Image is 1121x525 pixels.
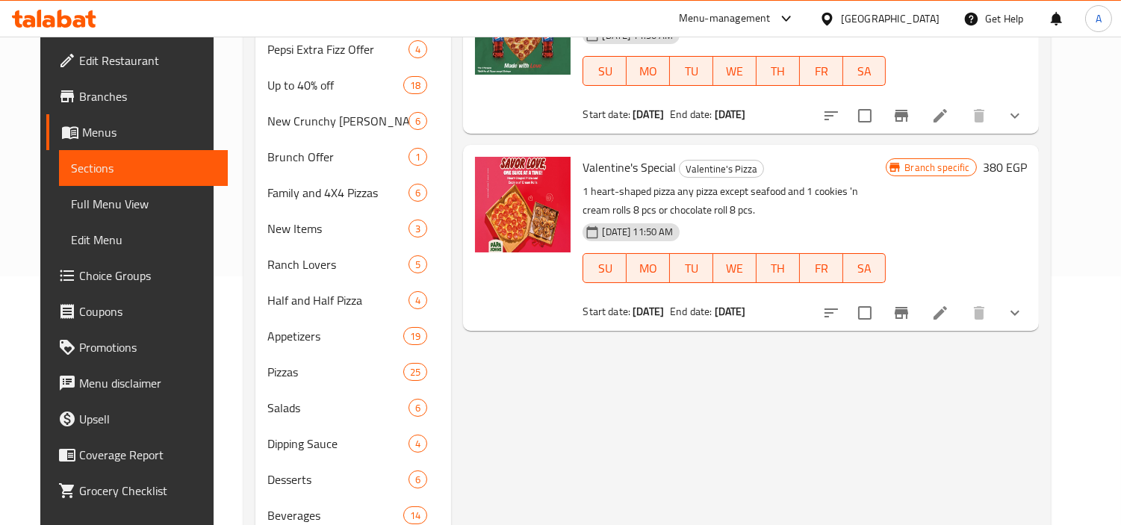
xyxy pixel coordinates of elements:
div: Desserts6 [255,462,451,497]
span: Start date: [583,302,630,321]
div: items [409,470,427,488]
b: [DATE] [633,105,664,124]
div: items [403,327,427,345]
div: items [403,363,427,381]
span: A [1096,10,1102,27]
span: Desserts [267,470,409,488]
span: [DATE] 11:50 AM [596,225,679,239]
a: Menu disclaimer [46,365,228,401]
a: Upsell [46,401,228,437]
div: Pizzas25 [255,354,451,390]
span: Valentine's Special [583,156,676,178]
span: Grocery Checklist [79,482,216,500]
button: SA [843,253,886,283]
span: TU [676,60,707,82]
button: SU [583,56,627,86]
span: Beverages [267,506,403,524]
span: 4 [409,43,426,57]
div: New Crunchy [PERSON_NAME]6 [255,103,451,139]
span: Appetizers [267,327,403,345]
button: Branch-specific-item [884,98,919,134]
div: Menu-management [679,10,771,28]
button: FR [800,56,843,86]
span: Pepsi Extra Fizz Offer [267,40,409,58]
span: Full Menu View [71,195,216,213]
span: Dipping Sauce [267,435,409,453]
button: FR [800,253,843,283]
button: TU [670,56,713,86]
span: 1 [409,150,426,164]
div: Up to 40% off18 [255,67,451,103]
div: items [403,506,427,524]
button: SA [843,56,886,86]
button: MO [627,56,670,86]
span: Branches [79,87,216,105]
svg: Show Choices [1006,107,1024,125]
b: [DATE] [715,105,746,124]
div: items [409,184,427,202]
span: MO [633,258,664,279]
span: Ranch Lovers [267,255,409,273]
button: sort-choices [813,295,849,331]
span: 3 [409,222,426,236]
span: 6 [409,401,426,415]
span: Menus [82,123,216,141]
a: Coverage Report [46,437,228,473]
b: [DATE] [715,302,746,321]
div: [GEOGRAPHIC_DATA] [841,10,940,27]
span: Coupons [79,302,216,320]
span: Upsell [79,410,216,428]
span: Promotions [79,338,216,356]
span: FR [806,60,837,82]
a: Sections [59,150,228,186]
span: 25 [404,365,426,379]
div: Brunch Offer1 [255,139,451,175]
span: Branch specific [898,161,975,175]
span: 4 [409,437,426,451]
a: Edit menu item [931,304,949,322]
div: New Items3 [255,211,451,246]
span: Family and 4X4 Pizzas [267,184,409,202]
a: Promotions [46,329,228,365]
button: MO [627,253,670,283]
span: TH [763,60,794,82]
b: [DATE] [633,302,664,321]
span: New Items [267,220,409,237]
button: delete [961,295,997,331]
span: Salads [267,399,409,417]
span: WE [719,258,751,279]
button: TU [670,253,713,283]
button: delete [961,98,997,134]
div: items [409,148,427,166]
span: Brunch Offer [267,148,409,166]
span: New Crunchy [PERSON_NAME] [267,112,409,130]
button: TH [757,253,800,283]
div: Dipping Sauce4 [255,426,451,462]
button: sort-choices [813,98,849,134]
button: WE [713,56,757,86]
span: 19 [404,329,426,344]
a: Menus [46,114,228,150]
button: SU [583,253,627,283]
div: Half and Half Pizza4 [255,282,451,318]
span: SA [849,60,881,82]
button: show more [997,98,1033,134]
span: Menu disclaimer [79,374,216,392]
div: Family and 4X4 Pizzas6 [255,175,451,211]
span: 6 [409,186,426,200]
span: SA [849,258,881,279]
div: items [409,435,427,453]
span: Edit Menu [71,231,216,249]
span: Half and Half Pizza [267,291,409,309]
span: Pizzas [267,363,403,381]
h6: 380 EGP [983,157,1027,178]
div: items [409,220,427,237]
span: End date: [670,302,712,321]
